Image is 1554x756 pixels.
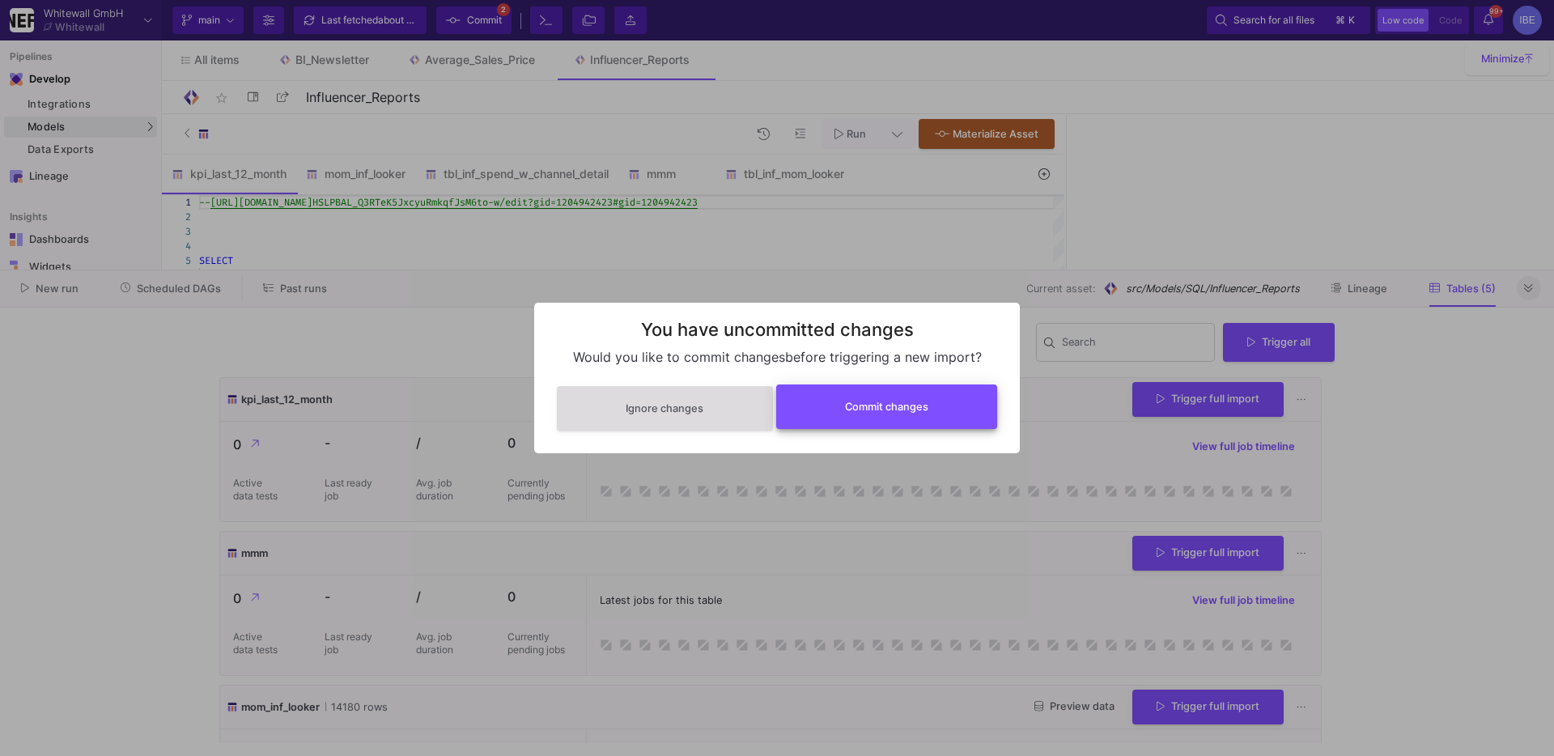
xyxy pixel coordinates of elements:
button: Commit changes [776,384,998,429]
span: Commit changes [845,401,928,413]
span: Would you like to commit changes before triggering a new import? [573,349,982,365]
span: Ignore changes [626,402,703,414]
h2: You have uncommitted changes [550,319,1004,347]
button: Ignore changes [557,386,773,431]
